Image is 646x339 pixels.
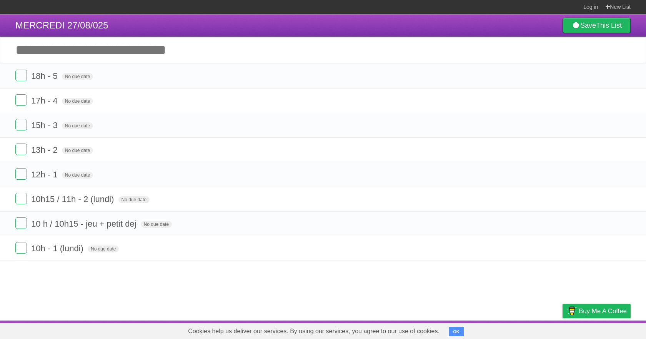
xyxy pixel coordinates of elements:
a: Privacy [553,322,573,337]
span: No due date [118,196,150,203]
a: Suggest a feature [582,322,631,337]
a: SaveThis List [563,18,631,33]
span: No due date [62,98,93,105]
span: No due date [62,73,93,80]
span: 10h15 / 11h - 2 (lundi) [31,194,116,204]
label: Done [15,70,27,81]
span: No due date [62,172,93,179]
label: Done [15,242,27,254]
img: Buy me a coffee [566,304,577,317]
span: No due date [62,122,93,129]
label: Done [15,193,27,204]
span: MERCREDI 27/08/025 [15,20,108,30]
span: No due date [141,221,172,228]
span: 10 h / 10h15 - jeu + petit dej [31,219,138,229]
a: Developers [486,322,517,337]
span: 17h - 4 [31,96,60,105]
label: Done [15,119,27,130]
span: 13h - 2 [31,145,60,155]
span: No due date [88,245,119,252]
label: Done [15,144,27,155]
span: Cookies help us deliver our services. By using our services, you agree to our use of cookies. [180,324,447,339]
label: Done [15,168,27,180]
button: OK [449,327,464,336]
span: 10h - 1 (lundi) [31,244,85,253]
a: Buy me a coffee [563,304,631,318]
b: This List [596,22,622,29]
label: Done [15,94,27,106]
span: No due date [62,147,93,154]
a: About [460,322,476,337]
span: 15h - 3 [31,120,60,130]
label: Done [15,217,27,229]
span: 18h - 5 [31,71,60,81]
a: Terms [526,322,543,337]
span: Buy me a coffee [579,304,627,318]
span: 12h - 1 [31,170,60,179]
